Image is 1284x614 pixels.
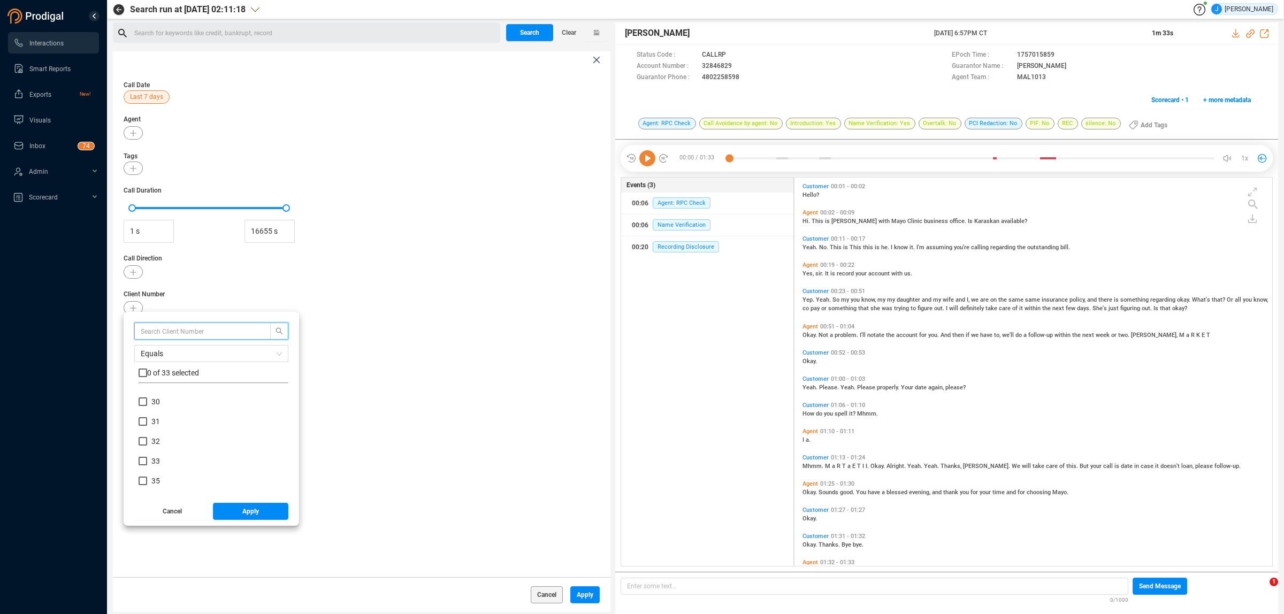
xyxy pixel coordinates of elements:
span: E [852,463,857,470]
span: know, [861,296,877,303]
button: 1x [1237,151,1252,166]
span: sir. [815,270,825,277]
span: Interactions [29,40,64,47]
span: Okay. [802,515,817,522]
div: [PERSON_NAME] [1211,4,1273,14]
span: this. [1066,463,1080,470]
span: and [922,296,933,303]
span: Okay. [870,463,886,470]
span: 35 [151,477,160,485]
span: M [825,463,832,470]
span: 30 [151,397,160,406]
button: Clear [553,24,585,41]
span: And [941,332,952,339]
span: you [824,410,835,417]
span: co [802,305,811,312]
span: T [842,463,847,470]
span: No. [819,244,830,251]
span: next [1082,332,1096,339]
li: Exports [8,83,99,105]
span: Primary Call Language [124,361,600,371]
span: This [812,218,825,225]
span: Call Date [124,81,150,89]
span: are [980,296,990,303]
span: Mhmm. [802,463,825,470]
span: Yeah. [816,296,832,303]
span: available? [1001,218,1027,225]
span: evening, [909,489,932,496]
button: Scorecard • 1 [1145,91,1195,109]
span: date [915,384,928,391]
span: Exports [29,91,51,98]
span: you [960,489,970,496]
span: the [1017,244,1027,251]
span: your [980,489,992,496]
span: you [1243,296,1254,303]
span: same [1025,296,1042,303]
span: Please [857,384,877,391]
span: the [1042,305,1052,312]
span: properly. [877,384,901,391]
span: [PERSON_NAME] [625,27,690,40]
span: I'll [860,332,867,339]
span: spell [835,410,849,417]
span: next [1052,305,1066,312]
span: that? [1212,296,1227,303]
span: Smart Reports [29,65,71,73]
span: She's [1092,305,1109,312]
span: 32846829 [702,61,732,72]
span: 1x [1241,150,1248,167]
span: same [1008,296,1025,303]
span: is [830,270,837,277]
span: my [887,296,897,303]
span: will [949,305,960,312]
span: Agent [124,114,600,124]
span: policy, [1069,296,1087,303]
span: Agent disposition [124,325,600,335]
span: it [1019,305,1025,312]
span: your [1090,463,1103,470]
span: for [970,489,980,496]
span: [PERSON_NAME], [1131,332,1179,339]
span: insurance [1042,296,1069,303]
span: Visuals [29,117,51,124]
span: T [857,463,862,470]
span: and [1087,296,1098,303]
li: Visuals [8,109,99,131]
span: New! [80,83,90,105]
span: take [1033,463,1046,470]
p: 7 [82,142,86,153]
span: This [830,244,843,251]
span: Alright. [886,463,907,470]
span: in [1134,463,1141,470]
span: + more metadata [1203,91,1251,109]
span: then [952,332,966,339]
span: we [971,332,980,339]
span: account [868,270,891,277]
span: I [891,244,894,251]
span: search [271,327,288,335]
li: Inbox [8,135,99,156]
span: choosing [1027,489,1052,496]
span: you [851,296,861,303]
span: will [1022,463,1033,470]
span: a [882,489,886,496]
span: Okay. [802,541,819,548]
span: But [1080,463,1090,470]
span: two. [1118,332,1131,339]
span: [PERSON_NAME]. [963,463,1012,470]
span: I. [866,463,870,470]
span: to [911,305,918,312]
span: assuming [926,244,954,251]
span: Clear [562,24,576,41]
span: Client Number [124,289,600,299]
span: Okay. [802,358,817,365]
span: out. [934,305,946,312]
span: thank [943,489,960,496]
span: was [882,305,894,312]
span: Mayo. [1052,489,1068,496]
span: What's [1192,296,1212,303]
span: a [830,332,835,339]
span: all [1235,296,1243,303]
span: Yeah. [907,463,924,470]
